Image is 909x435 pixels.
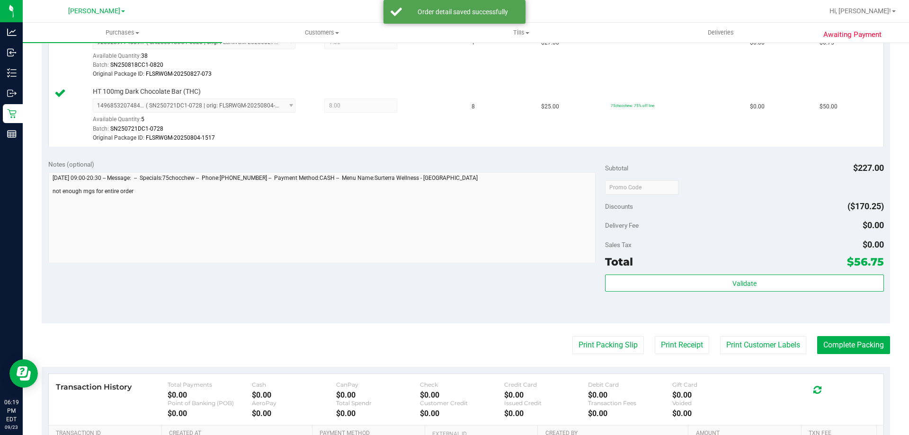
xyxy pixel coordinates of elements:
[4,424,18,431] p: 09/23
[672,381,757,388] div: Gift Card
[4,398,18,424] p: 06:19 PM EDT
[672,391,757,399] div: $0.00
[23,23,222,43] a: Purchases
[605,241,632,249] span: Sales Tax
[93,87,201,96] span: HT 100mg Dark Chocolate Bar (THC)
[336,399,420,407] div: Total Spendr
[541,102,559,111] span: $25.00
[68,7,120,15] span: [PERSON_NAME]
[847,255,884,268] span: $56.75
[605,198,633,215] span: Discounts
[420,381,504,388] div: Check
[168,391,252,399] div: $0.00
[252,409,336,418] div: $0.00
[422,28,620,37] span: Tills
[750,102,765,111] span: $0.00
[588,399,672,407] div: Transaction Fees
[472,102,475,111] span: 8
[504,381,588,388] div: Credit Card
[7,89,17,98] inline-svg: Outbound
[168,399,252,407] div: Point of Banking (POB)
[420,409,504,418] div: $0.00
[93,125,109,132] span: Batch:
[572,336,644,354] button: Print Packing Slip
[9,359,38,388] iframe: Resource center
[146,134,215,141] span: FLSRWGM-20250804-1517
[504,391,588,399] div: $0.00
[407,7,518,17] div: Order detail saved successfully
[720,336,806,354] button: Print Customer Labels
[820,102,838,111] span: $50.00
[141,116,144,123] span: 5
[420,391,504,399] div: $0.00
[863,220,884,230] span: $0.00
[336,381,420,388] div: CanPay
[863,240,884,249] span: $0.00
[93,113,306,131] div: Available Quantity:
[336,409,420,418] div: $0.00
[7,129,17,139] inline-svg: Reports
[168,409,252,418] div: $0.00
[847,201,884,211] span: ($170.25)
[7,109,17,118] inline-svg: Retail
[588,409,672,418] div: $0.00
[588,391,672,399] div: $0.00
[141,53,148,59] span: 38
[829,7,891,15] span: Hi, [PERSON_NAME]!
[853,163,884,173] span: $227.00
[7,27,17,37] inline-svg: Analytics
[605,255,633,268] span: Total
[420,399,504,407] div: Customer Credit
[7,48,17,57] inline-svg: Inbound
[168,381,252,388] div: Total Payments
[93,62,109,68] span: Batch:
[588,381,672,388] div: Debit Card
[222,23,421,43] a: Customers
[823,29,882,40] span: Awaiting Payment
[110,125,163,132] span: SN250721DC1-0728
[672,399,757,407] div: Voided
[605,222,639,229] span: Delivery Fee
[732,280,757,287] span: Validate
[93,49,306,68] div: Available Quantity:
[672,409,757,418] div: $0.00
[336,391,420,399] div: $0.00
[504,409,588,418] div: $0.00
[605,164,628,172] span: Subtotal
[605,275,883,292] button: Validate
[817,336,890,354] button: Complete Packing
[655,336,709,354] button: Print Receipt
[93,71,144,77] span: Original Package ID:
[223,28,421,37] span: Customers
[611,103,654,108] span: 75chocchew: 75% off line
[621,23,820,43] a: Deliveries
[48,160,94,168] span: Notes (optional)
[605,180,678,195] input: Promo Code
[252,399,336,407] div: AeroPay
[110,62,163,68] span: SN250818CC1-0820
[23,28,222,37] span: Purchases
[421,23,621,43] a: Tills
[7,68,17,78] inline-svg: Inventory
[252,391,336,399] div: $0.00
[252,381,336,388] div: Cash
[146,71,212,77] span: FLSRWGM-20250827-073
[695,28,747,37] span: Deliveries
[504,399,588,407] div: Issued Credit
[93,134,144,141] span: Original Package ID:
